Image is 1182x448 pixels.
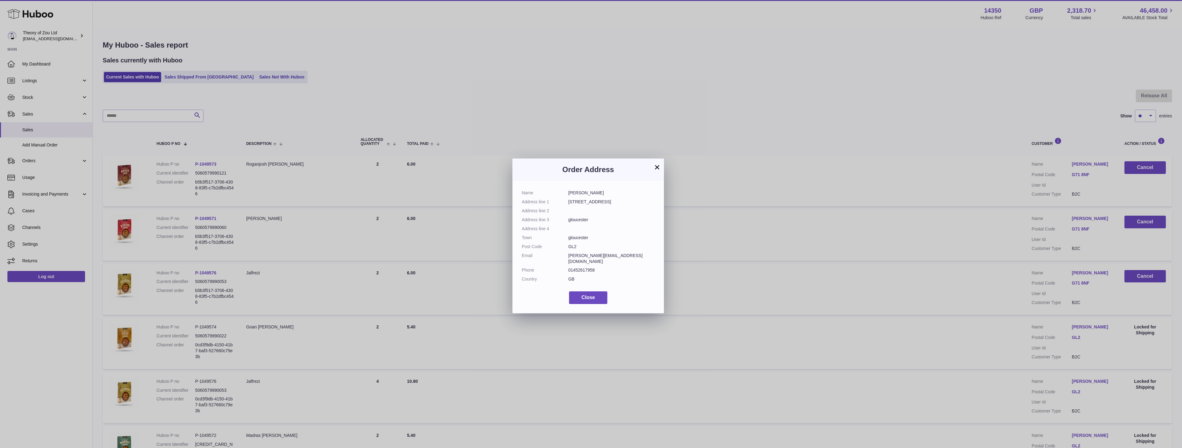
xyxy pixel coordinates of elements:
dt: Town [522,235,568,241]
dd: [PERSON_NAME] [568,190,655,196]
dt: Email [522,253,568,264]
button: × [653,163,661,171]
dd: gloucester [568,217,655,223]
dt: Address line 3 [522,217,568,223]
dd: [STREET_ADDRESS] [568,199,655,205]
dt: Country [522,276,568,282]
dt: Address line 2 [522,208,568,214]
dd: gloucester [568,235,655,241]
dd: [PERSON_NAME][EMAIL_ADDRESS][DOMAIN_NAME] [568,253,655,264]
button: Close [569,291,607,304]
h3: Order Address [522,165,655,175]
dd: GB [568,276,655,282]
dt: Address line 4 [522,226,568,232]
dd: GL2 [568,244,655,250]
dt: Address line 1 [522,199,568,205]
dt: Post Code [522,244,568,250]
dt: Name [522,190,568,196]
dd: 01452617958 [568,267,655,273]
span: Close [581,295,595,300]
dt: Phone [522,267,568,273]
